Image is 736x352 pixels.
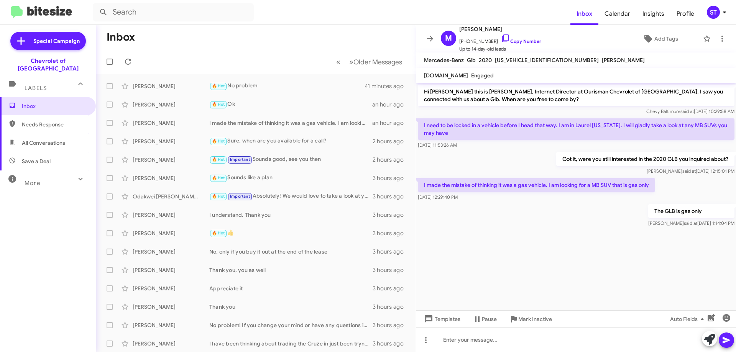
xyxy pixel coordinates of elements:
span: said at [680,108,694,114]
div: 3 hours ago [373,229,410,237]
button: Auto Fields [664,312,713,326]
p: The GLB is gas only [648,204,734,218]
div: [PERSON_NAME] [133,340,209,347]
span: Mercedes-Benz [424,57,464,64]
span: [US_VEHICLE_IDENTIFICATION_NUMBER] [495,57,599,64]
span: Save a Deal [22,157,51,165]
div: Thank you, you as well [209,266,373,274]
span: 🔥 Hot [212,231,225,236]
span: Labels [25,85,47,92]
span: 🔥 Hot [212,102,225,107]
span: [PERSON_NAME] [DATE] 1:14:04 PM [648,220,734,226]
span: All Conversations [22,139,65,147]
div: Appreciate it [209,285,373,292]
div: [PERSON_NAME] [133,119,209,127]
p: Got it, were you still interested in the 2020 GLB you inquired about? [556,152,734,166]
span: Older Messages [353,58,402,66]
span: 🔥 Hot [212,194,225,199]
span: Glb [467,57,476,64]
div: [PERSON_NAME] [133,266,209,274]
span: 🔥 Hot [212,83,225,88]
span: Auto Fields [670,312,707,326]
span: [PERSON_NAME] [459,25,541,34]
p: I need to be locked in a vehicle before I head that way. I am in Laurel [US_STATE]. I will gladly... [418,118,734,140]
span: [DATE] 12:29:40 PM [418,194,458,200]
span: 2020 [479,57,492,64]
button: Add Tags [621,32,699,46]
div: [PERSON_NAME] [133,321,209,329]
span: Up to 14-day-old leads [459,45,541,53]
span: Add Tags [654,32,678,46]
div: [PERSON_NAME] [133,229,209,237]
div: 3 hours ago [373,193,410,200]
a: Insights [636,3,670,25]
button: Mark Inactive [503,312,558,326]
span: Important [230,194,250,199]
div: ST [707,6,720,19]
div: 3 hours ago [373,266,410,274]
span: [DOMAIN_NAME] [424,72,468,79]
a: Profile [670,3,700,25]
div: [PERSON_NAME] [133,82,209,90]
span: [PERSON_NAME] [602,57,645,64]
div: [PERSON_NAME] [133,156,209,164]
div: Absolutely! We would love to take a look at your 2007 Jeep Grand Cherokee. When can we schedule a... [209,192,373,201]
div: 2 hours ago [373,138,410,145]
div: 41 minutes ago [365,82,410,90]
div: Odakwei [PERSON_NAME] [133,193,209,200]
p: Hi [PERSON_NAME] this is [PERSON_NAME], Internet Director at Ourisman Chevrolet of [GEOGRAPHIC_DA... [418,85,734,106]
button: Next [345,54,407,70]
a: Inbox [570,3,598,25]
div: 3 hours ago [373,303,410,311]
span: [PERSON_NAME] [DATE] 12:15:01 PM [647,168,734,174]
div: [PERSON_NAME] [133,138,209,145]
div: an hour ago [372,119,410,127]
span: Calendar [598,3,636,25]
span: Templates [422,312,460,326]
input: Search [93,3,254,21]
div: 3 hours ago [373,248,410,255]
span: Needs Response [22,121,87,128]
span: [DATE] 11:53:26 AM [418,142,457,148]
div: No problem! If you change your mind or have any questions in the future, feel free to reach out. [209,321,373,329]
div: [PERSON_NAME] [133,303,209,311]
span: Chevy Baltimore [DATE] 10:29:58 AM [646,108,734,114]
span: More [25,180,40,187]
div: Sounds good, see you then [209,155,373,164]
span: Mark Inactive [518,312,552,326]
span: » [349,57,353,67]
div: [PERSON_NAME] [133,174,209,182]
div: an hour ago [372,101,410,108]
div: Ok [209,100,372,109]
div: 3 hours ago [373,285,410,292]
span: Inbox [22,102,87,110]
span: said at [682,168,696,174]
span: 🔥 Hot [212,157,225,162]
div: No, only if you buy it out at the end of the lease [209,248,373,255]
nav: Page navigation example [332,54,407,70]
div: I have been thinking about trading the Cruze in just been tryna stack some deposit money [209,340,373,347]
div: 2 hours ago [373,156,410,164]
div: Sure, when are you available for a call? [209,137,373,146]
span: 🔥 Hot [212,139,225,144]
span: 🔥 Hot [212,175,225,180]
span: Engaged [471,72,494,79]
div: 3 hours ago [373,340,410,347]
span: « [336,57,340,67]
div: [PERSON_NAME] [133,211,209,219]
span: said at [684,220,697,226]
button: ST [700,6,728,19]
div: Sounds like a plan [209,174,373,182]
span: Special Campaign [33,37,80,45]
a: Copy Number [501,38,541,44]
div: 3 hours ago [373,174,410,182]
button: Templates [416,312,467,326]
div: 👍 [209,229,373,237]
span: Important [230,157,250,162]
div: 3 hours ago [373,321,410,329]
span: [PHONE_NUMBER] [459,34,541,45]
div: I understand. Thank you [209,211,373,219]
